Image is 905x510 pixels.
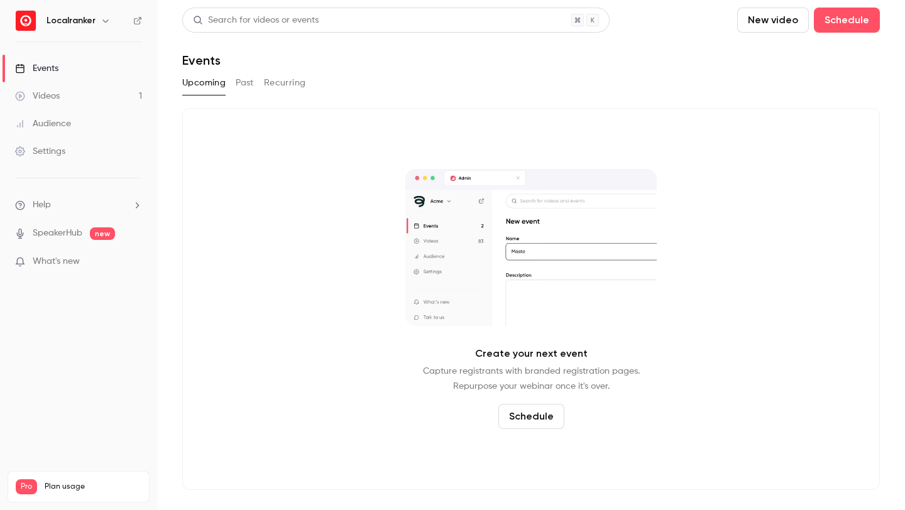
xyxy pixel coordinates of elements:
span: Plan usage [45,482,141,492]
div: Audience [15,117,71,130]
button: Recurring [264,73,306,93]
h6: Localranker [47,14,96,27]
button: Upcoming [182,73,226,93]
button: Past [236,73,254,93]
button: Schedule [814,8,880,33]
button: Schedule [498,404,564,429]
button: New video [737,8,809,33]
span: Pro [16,479,37,494]
p: Capture registrants with branded registration pages. Repurpose your webinar once it's over. [423,364,640,394]
img: Localranker [16,11,36,31]
div: Videos [15,90,60,102]
div: Search for videos or events [193,14,319,27]
p: Create your next event [475,346,588,361]
a: SpeakerHub [33,227,82,240]
div: Settings [15,145,65,158]
span: What's new [33,255,80,268]
span: Help [33,198,51,212]
span: new [90,227,115,240]
div: Events [15,62,58,75]
li: help-dropdown-opener [15,198,142,212]
h1: Events [182,53,221,68]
